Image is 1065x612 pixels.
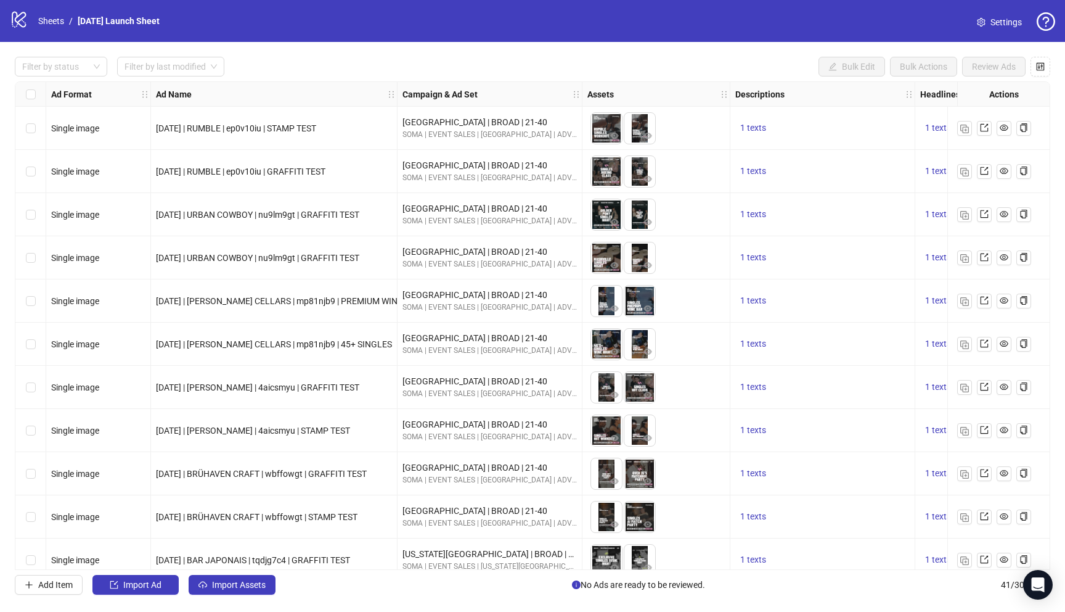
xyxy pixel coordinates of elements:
[624,372,655,403] img: Asset 2
[51,253,99,263] span: Single image
[198,581,207,589] span: cloud-upload
[728,90,737,99] span: holder
[607,215,622,230] button: Preview
[607,302,622,316] button: Preview
[1019,426,1028,434] span: copy
[15,236,46,279] div: Select row 4
[51,469,99,479] span: Single image
[980,123,989,132] span: export
[740,425,766,435] span: 1 texts
[925,425,951,435] span: 1 texts
[640,431,655,446] button: Preview
[572,90,581,99] span: holder
[957,510,972,524] button: Duplicate
[920,250,956,265] button: 1 texts
[990,15,1022,29] span: Settings
[920,121,956,136] button: 1 texts
[123,580,161,590] span: Import Ad
[980,426,989,434] span: export
[640,388,655,403] button: Preview
[1030,57,1050,76] button: Configure table settings
[977,18,985,27] span: setting
[610,304,619,313] span: eye
[591,502,622,532] img: Asset 1
[925,511,951,521] span: 1 texts
[607,345,622,360] button: Preview
[735,510,771,524] button: 1 texts
[156,339,392,349] span: [DATE] | [PERSON_NAME] CELLARS | mp81njb9 | 45+ SINGLES
[51,88,92,101] strong: Ad Format
[735,380,771,395] button: 1 texts
[591,286,622,316] img: Asset 1
[1000,555,1008,564] span: eye
[925,252,951,262] span: 1 texts
[740,296,766,305] span: 1 texts
[740,382,766,392] span: 1 texts
[1000,296,1008,305] span: eye
[581,90,589,99] span: holder
[607,258,622,273] button: Preview
[905,90,913,99] span: holder
[640,561,655,576] button: Preview
[607,561,622,576] button: Preview
[15,452,46,495] div: Select row 9
[643,261,652,270] span: eye
[1019,382,1028,391] span: copy
[15,409,46,452] div: Select row 8
[640,129,655,144] button: Preview
[1019,339,1028,348] span: copy
[402,474,577,486] div: SOMA | EVENT SALES | [GEOGRAPHIC_DATA] | ADVANTAGE+
[75,14,162,28] a: [DATE] Launch Sheet
[1019,253,1028,262] span: copy
[980,339,989,348] span: export
[51,123,99,133] span: Single image
[624,545,655,576] img: Asset 2
[980,210,989,218] span: export
[643,347,652,356] span: eye
[591,156,622,187] img: Asset 1
[957,423,972,438] button: Duplicate
[643,434,652,442] span: eye
[610,477,619,486] span: eye
[387,90,396,99] span: holder
[610,131,619,140] span: eye
[912,82,915,106] div: Resize Descriptions column
[980,382,989,391] span: export
[643,477,652,486] span: eye
[1023,570,1053,600] div: Open Intercom Messenger
[957,121,972,136] button: Duplicate
[25,581,33,589] span: plus
[957,337,972,352] button: Duplicate
[15,539,46,582] div: Select row 11
[38,580,73,590] span: Add Item
[607,474,622,489] button: Preview
[402,331,577,345] div: [GEOGRAPHIC_DATA] | BROAD | 21-40
[640,302,655,316] button: Preview
[15,323,46,366] div: Select row 6
[591,458,622,489] img: Asset 1
[643,563,652,572] span: eye
[591,199,622,230] img: Asset 1
[156,469,367,479] span: [DATE] | BRÜHAVEN CRAFT | wbffowgt | GRAFFITI TEST
[624,415,655,446] img: Asset 2
[156,555,350,565] span: [DATE] | BAR JAPONAIS | tqdjg7c4 | GRAFFITI TEST
[962,57,1026,76] button: Review Ads
[156,426,350,436] span: [DATE] | [PERSON_NAME] | 4aicsmyu | STAMP TEST
[740,555,766,564] span: 1 texts
[925,296,951,305] span: 1 texts
[591,545,622,576] img: Asset 1
[727,82,730,106] div: Resize Assets column
[740,123,766,133] span: 1 texts
[957,250,972,265] button: Duplicate
[591,329,622,360] img: Asset 1
[110,581,118,589] span: import
[15,82,46,107] div: Select all rows
[640,474,655,489] button: Preview
[960,556,969,565] img: Duplicate
[740,468,766,478] span: 1 texts
[610,563,619,572] span: eye
[156,167,325,176] span: [DATE] | RUMBLE | ep0v10iu | GRAFFITI TEST
[610,520,619,529] span: eye
[624,502,655,532] img: Asset 2
[1019,167,1028,175] span: copy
